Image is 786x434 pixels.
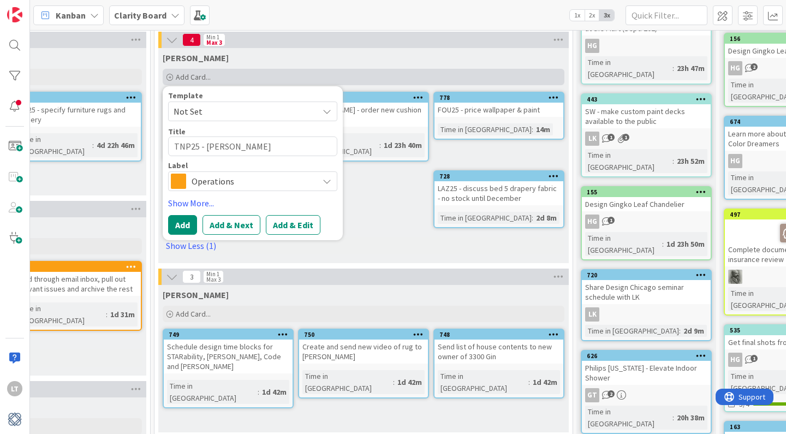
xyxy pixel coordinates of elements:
[56,9,86,22] span: Kanban
[12,93,141,127] div: 252C4S25 - specify furniture rugs and drapery
[662,238,664,250] span: :
[587,352,711,360] div: 626
[304,331,428,338] div: 750
[434,340,563,364] div: Send list of house contents to new owner of 3300 Gin
[439,94,563,102] div: 778
[751,63,758,70] span: 2
[582,280,711,304] div: Share Design Chicago seminar schedule with LK
[395,376,425,388] div: 1d 42m
[582,351,711,385] div: 626Philips [US_STATE] - Elevate Indoor Shower
[299,340,428,364] div: Create and send new video of rug to [PERSON_NAME]
[751,355,758,362] span: 1
[206,271,219,277] div: Min 1
[585,149,672,173] div: Time in [GEOGRAPHIC_DATA]
[299,330,428,364] div: 750Create and send new video of rug to [PERSON_NAME]
[164,330,293,373] div: 749Schedule design time blocks for STARability, [PERSON_NAME], Code and [PERSON_NAME]
[114,10,166,21] b: Clarity Board
[168,215,197,235] button: Add
[582,307,711,322] div: LK
[585,325,679,337] div: Time in [GEOGRAPHIC_DATA]
[533,123,553,135] div: 14m
[587,271,711,279] div: 720
[664,238,707,250] div: 1d 23h 50m
[608,134,615,141] span: 1
[94,139,138,151] div: 4d 22h 46m
[7,7,22,22] img: Visit kanbanzone.com
[393,376,395,388] span: :
[168,127,186,136] label: Title
[608,217,615,224] span: 1
[585,406,672,430] div: Time in [GEOGRAPHIC_DATA]
[434,330,563,364] div: 748Send list of house contents to new owner of 3300 Gin
[434,93,563,103] div: 778
[622,134,629,141] span: 1
[163,52,229,63] span: Lisa T.
[585,56,672,80] div: Time in [GEOGRAPHIC_DATA]
[438,370,528,394] div: Time in [GEOGRAPHIC_DATA]
[182,270,201,283] span: 3
[585,307,599,322] div: LK
[15,133,92,157] div: Time in [GEOGRAPHIC_DATA]
[12,262,141,296] div: 755Read through email inbox, pull out relevant issues and archive the rest
[92,139,94,151] span: :
[582,270,711,304] div: 720Share Design Chicago seminar schedule with LK
[12,262,141,272] div: 755
[381,139,425,151] div: 1d 23h 40m
[439,331,563,338] div: 748
[626,5,707,25] input: Quick Filter...
[532,123,533,135] span: :
[608,390,615,397] span: 2
[585,10,599,21] span: 2x
[434,330,563,340] div: 748
[206,34,219,40] div: Min 1
[585,388,599,402] div: GT
[304,94,428,102] div: 742
[582,94,711,128] div: 443SW - make custom paint decks available to the public
[438,123,532,135] div: Time in [GEOGRAPHIC_DATA]
[206,277,221,282] div: Max 3
[681,325,707,337] div: 2d 9m
[672,412,674,424] span: :
[164,340,293,373] div: Schedule design time blocks for STARability, [PERSON_NAME], Code and [PERSON_NAME]
[582,388,711,402] div: GT
[302,370,393,394] div: Time in [GEOGRAPHIC_DATA]
[168,162,188,169] span: Label
[434,181,563,205] div: LAZ25 - discuss bed 5 drapery fabric - no stock until December
[674,155,707,167] div: 23h 52m
[299,330,428,340] div: 750
[7,412,22,427] img: avatar
[203,215,260,235] button: Add & Next
[258,386,259,398] span: :
[582,39,711,53] div: HG
[167,380,258,404] div: Time in [GEOGRAPHIC_DATA]
[192,174,313,189] span: Operations
[164,330,293,340] div: 749
[176,309,211,319] span: Add Card...
[582,132,711,146] div: LK
[582,94,711,104] div: 443
[206,40,222,45] div: Max 3
[585,39,599,53] div: HG
[163,237,564,254] a: Show Less (1)
[169,331,293,338] div: 749
[23,2,50,15] span: Support
[17,94,141,102] div: 252
[434,93,563,117] div: 778FOU25 - price wallpaper & paint
[12,103,141,127] div: C4S25 - specify furniture rugs and drapery
[12,272,141,296] div: Read through email inbox, pull out relevant issues and archive the rest
[17,263,141,271] div: 755
[679,325,681,337] span: :
[434,171,563,205] div: 728LAZ25 - discuss bed 5 drapery fabric - no stock until December
[528,376,530,388] span: :
[174,104,310,118] span: Not Set
[12,93,141,103] div: 252
[674,62,707,74] div: 23h 47m
[533,212,559,224] div: 2d 8m
[439,173,563,180] div: 728
[168,197,337,210] a: Show More...
[582,351,711,361] div: 626
[182,33,201,46] span: 4
[587,188,711,196] div: 155
[674,412,707,424] div: 20h 38m
[582,197,711,211] div: Design Gingko Leaf Chandelier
